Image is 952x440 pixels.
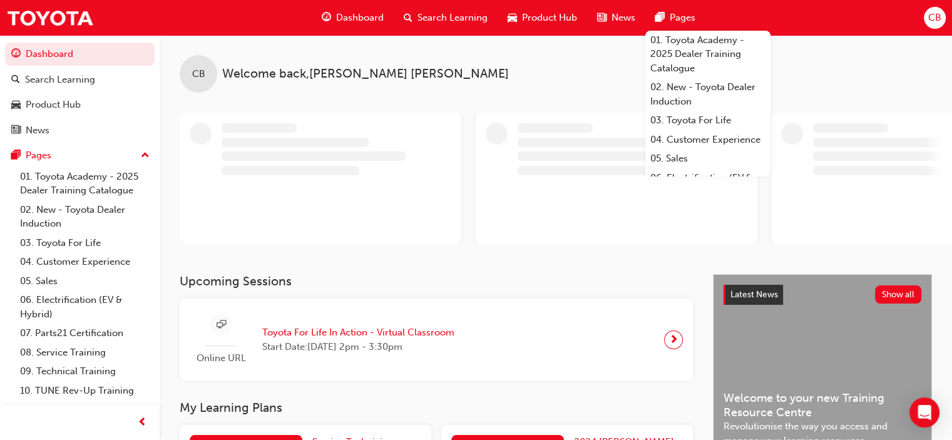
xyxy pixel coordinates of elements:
h3: My Learning Plans [180,401,693,415]
div: News [26,123,49,138]
a: 03. Toyota For Life [645,111,770,130]
a: Dashboard [5,43,155,66]
a: 09. Technical Training [15,362,155,381]
button: Show all [875,285,922,304]
div: Pages [26,148,51,163]
div: Open Intercom Messenger [909,397,939,427]
a: 08. Service Training [15,343,155,362]
a: 06. Electrification (EV & Hybrid) [15,290,155,324]
span: Start Date: [DATE] 2pm - 3:30pm [262,340,454,354]
a: 07. Parts21 Certification [15,324,155,343]
a: 01. Toyota Academy - 2025 Dealer Training Catalogue [645,31,770,78]
button: DashboardSearch LearningProduct HubNews [5,40,155,144]
a: 05. Sales [645,149,770,168]
span: Welcome back , [PERSON_NAME] [PERSON_NAME] [222,67,509,81]
span: News [612,11,635,25]
span: Toyota For Life In Action - Virtual Classroom [262,325,454,340]
div: Search Learning [25,73,95,87]
a: car-iconProduct Hub [498,5,587,31]
span: sessionType_ONLINE_URL-icon [217,317,226,333]
a: guage-iconDashboard [312,5,394,31]
span: news-icon [597,10,607,26]
a: 02. New - Toyota Dealer Induction [645,78,770,111]
span: Dashboard [336,11,384,25]
span: pages-icon [11,150,21,161]
a: 04. Customer Experience [15,252,155,272]
span: prev-icon [138,415,147,431]
button: CB [924,7,946,29]
a: 03. Toyota For Life [15,233,155,253]
span: search-icon [404,10,412,26]
a: News [5,119,155,142]
span: guage-icon [322,10,331,26]
span: up-icon [141,148,150,164]
span: news-icon [11,125,21,136]
button: Pages [5,144,155,167]
span: Online URL [190,351,252,366]
a: All Pages [15,400,155,419]
a: 04. Customer Experience [645,130,770,150]
a: 06. Electrification (EV & Hybrid) [645,168,770,202]
span: car-icon [508,10,517,26]
div: Product Hub [26,98,81,112]
a: 02. New - Toyota Dealer Induction [15,200,155,233]
span: CB [928,11,941,25]
span: guage-icon [11,49,21,60]
a: 05. Sales [15,272,155,291]
span: CB [192,67,205,81]
h3: Upcoming Sessions [180,274,693,289]
a: Search Learning [5,68,155,91]
a: pages-iconPages [645,5,705,31]
a: 10. TUNE Rev-Up Training [15,381,155,401]
span: Search Learning [417,11,488,25]
span: search-icon [11,74,20,86]
a: Online URLToyota For Life In Action - Virtual ClassroomStart Date:[DATE] 2pm - 3:30pm [190,309,683,371]
a: news-iconNews [587,5,645,31]
img: Trak [6,4,94,32]
span: car-icon [11,100,21,111]
a: Product Hub [5,93,155,116]
a: 01. Toyota Academy - 2025 Dealer Training Catalogue [15,167,155,200]
span: Welcome to your new Training Resource Centre [724,391,921,419]
span: pages-icon [655,10,665,26]
a: search-iconSearch Learning [394,5,498,31]
span: Product Hub [522,11,577,25]
span: Pages [670,11,695,25]
span: Latest News [730,289,778,300]
a: Latest NewsShow all [724,285,921,305]
span: next-icon [669,331,678,349]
